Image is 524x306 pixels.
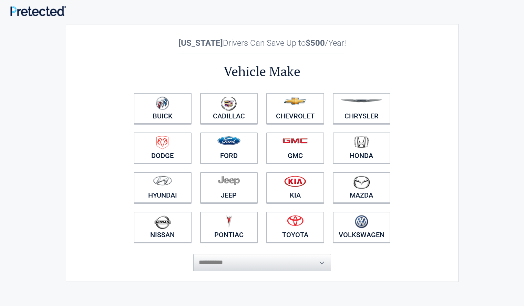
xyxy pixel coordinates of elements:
[266,172,324,203] a: Kia
[10,6,66,16] img: Main Logo
[225,215,232,228] img: pontiac
[333,172,391,203] a: Mazda
[284,97,307,105] img: chevrolet
[178,38,223,48] b: [US_STATE]
[200,172,258,203] a: Jeep
[153,176,172,186] img: hyundai
[287,215,304,226] img: toyota
[354,136,369,148] img: honda
[156,136,168,149] img: dodge
[200,133,258,163] a: Ford
[333,212,391,243] a: Volkswagen
[134,172,192,203] a: Hyundai
[221,96,237,111] img: cadillac
[218,176,240,185] img: jeep
[200,93,258,124] a: Cadillac
[282,138,308,144] img: gmc
[134,133,192,163] a: Dodge
[156,96,169,110] img: buick
[266,212,324,243] a: Toyota
[333,133,391,163] a: Honda
[130,63,395,80] h2: Vehicle Make
[217,136,240,145] img: ford
[130,38,395,48] h2: Drivers Can Save Up to /Year
[266,93,324,124] a: Chevrolet
[353,176,370,189] img: mazda
[340,99,382,103] img: chrysler
[134,93,192,124] a: Buick
[284,176,306,187] img: kia
[154,215,171,229] img: nissan
[134,212,192,243] a: Nissan
[355,215,368,229] img: volkswagen
[266,133,324,163] a: GMC
[306,38,325,48] b: $500
[333,93,391,124] a: Chrysler
[200,212,258,243] a: Pontiac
